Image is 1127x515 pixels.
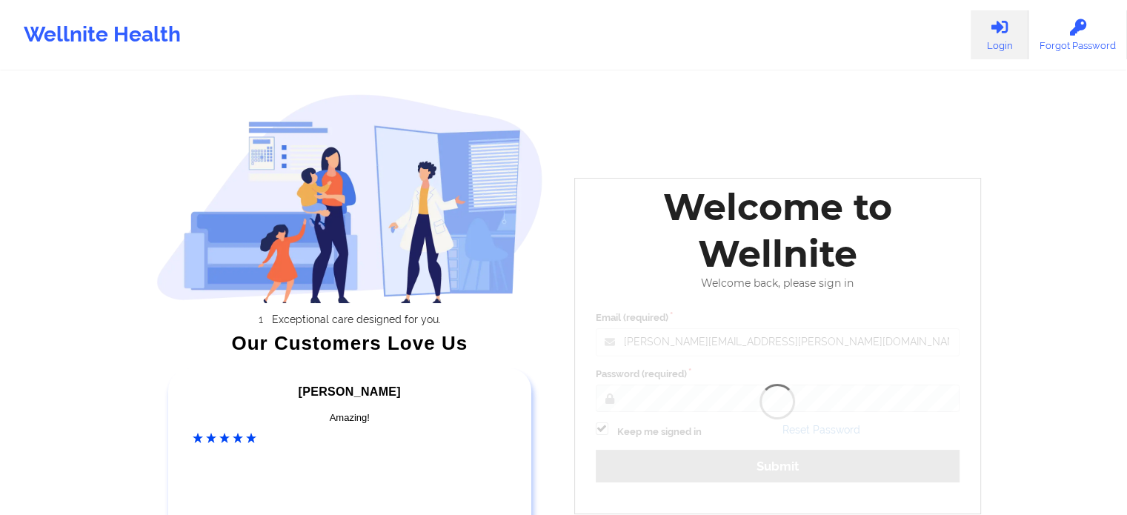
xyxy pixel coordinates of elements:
[299,385,401,398] span: [PERSON_NAME]
[585,184,971,277] div: Welcome to Wellnite
[170,313,543,325] li: Exceptional care designed for you.
[156,93,543,303] img: wellnite-auth-hero_200.c722682e.png
[1028,10,1127,59] a: Forgot Password
[585,277,971,290] div: Welcome back, please sign in
[193,411,507,425] div: Amazing!
[971,10,1028,59] a: Login
[156,336,543,350] div: Our Customers Love Us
